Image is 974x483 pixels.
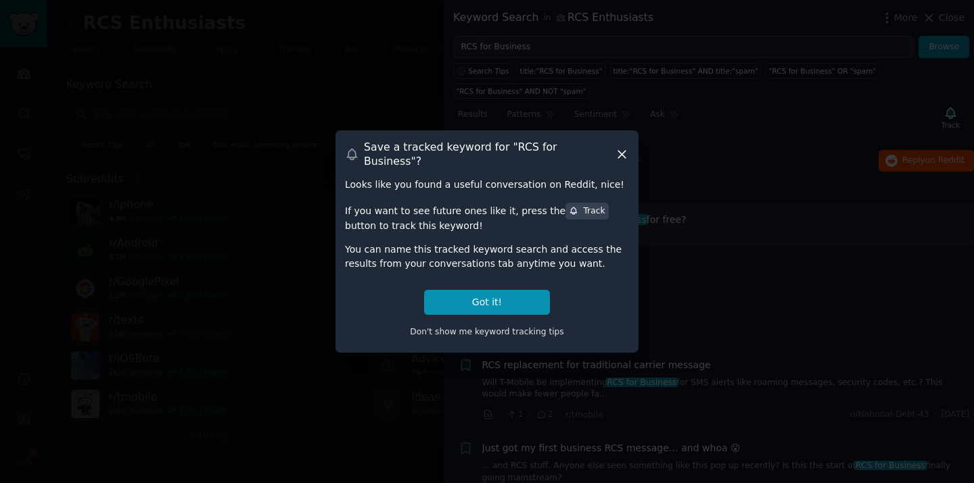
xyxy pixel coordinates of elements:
[424,290,550,315] button: Got it!
[345,178,629,192] div: Looks like you found a useful conversation on Reddit, nice!
[410,327,564,336] span: Don't show me keyword tracking tips
[569,205,605,218] div: Track
[364,140,615,168] h3: Save a tracked keyword for " RCS for Business "?
[345,243,629,271] div: You can name this tracked keyword search and access the results from your conversations tab anyti...
[345,201,629,232] div: If you want to see future ones like it, press the button to track this keyword!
